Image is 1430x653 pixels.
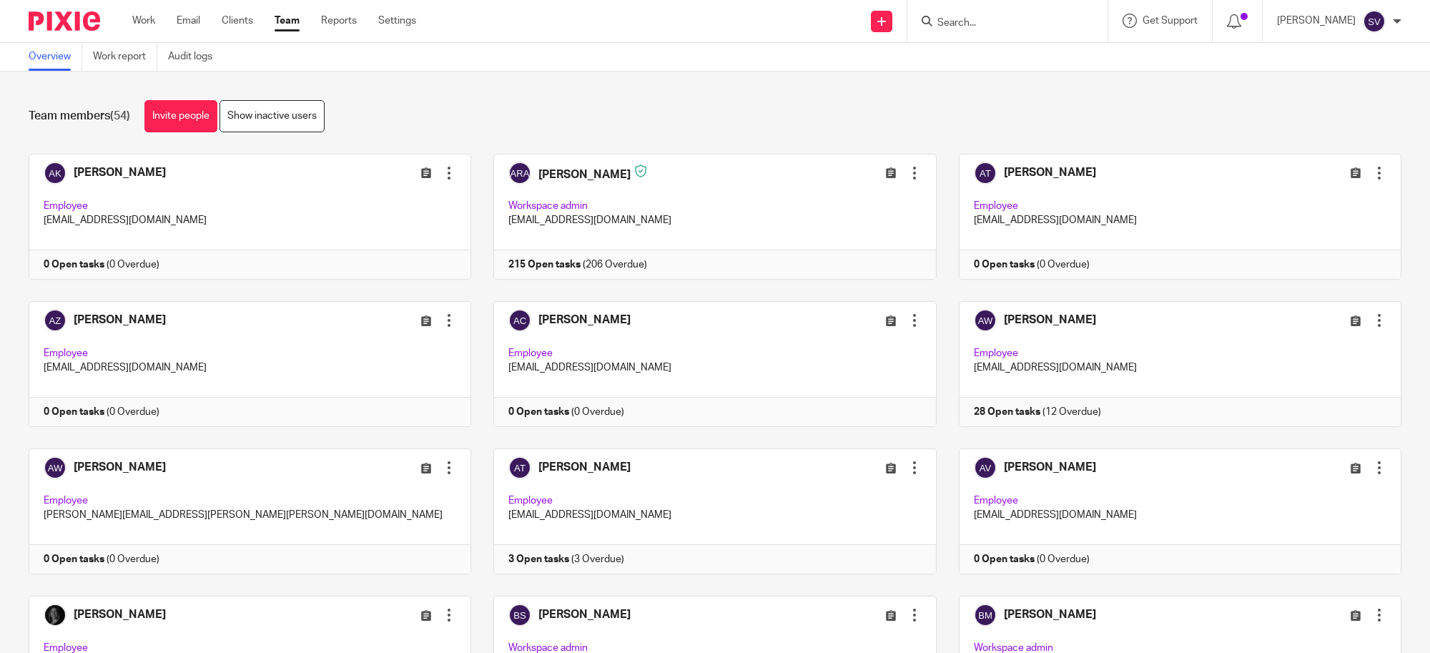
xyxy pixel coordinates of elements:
a: Settings [378,14,416,28]
a: Work report [93,43,157,71]
a: Team [275,14,300,28]
a: Show inactive users [220,100,325,132]
img: svg%3E [1363,10,1386,33]
span: (54) [110,110,130,122]
a: Invite people [144,100,217,132]
a: Work [132,14,155,28]
input: Search [936,17,1065,30]
a: Overview [29,43,82,71]
p: [PERSON_NAME] [1277,14,1356,28]
h1: Team members [29,109,130,124]
span: Get Support [1143,16,1198,26]
a: Reports [321,14,357,28]
a: Clients [222,14,253,28]
img: Pixie [29,11,100,31]
a: Audit logs [168,43,223,71]
a: Email [177,14,200,28]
